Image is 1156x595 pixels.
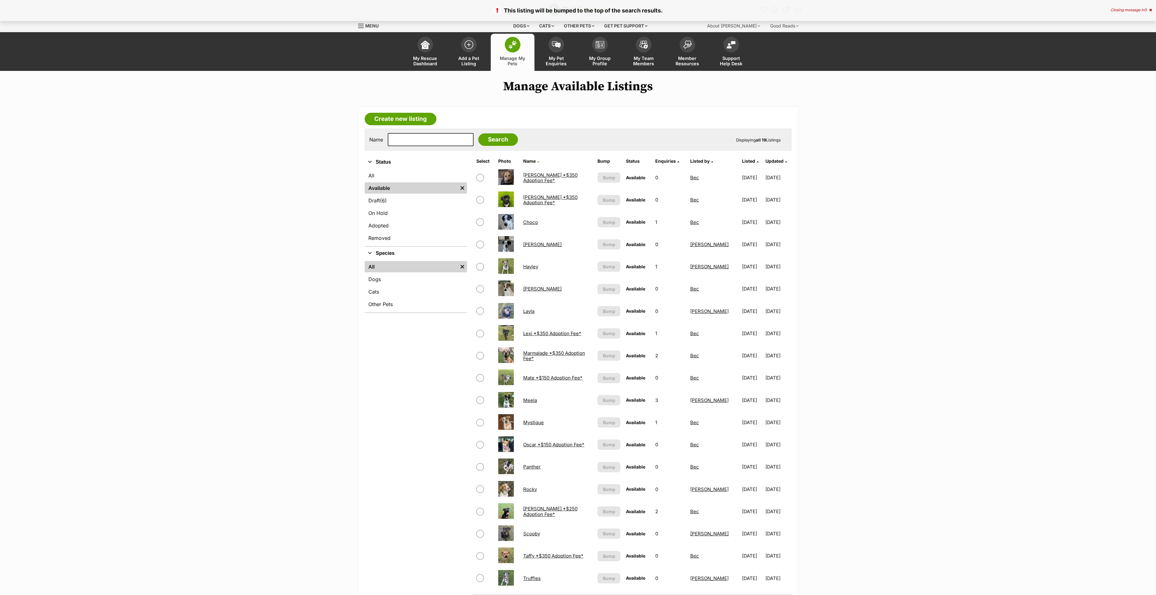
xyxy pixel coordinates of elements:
[523,308,534,314] a: Layla
[447,34,491,71] a: Add a Pet Listing
[598,261,621,272] button: Bump
[365,23,379,28] span: Menu
[765,389,791,411] td: [DATE]
[403,34,447,71] a: My Rescue Dashboard
[666,34,709,71] a: Member Resources
[499,56,527,66] span: Manage My Pets
[626,397,645,403] span: Available
[736,137,781,142] span: Displaying Listings
[626,197,645,202] span: Available
[508,41,517,49] img: manage-my-pets-icon-02211641906a0b7f246fdf0571729dbe1e7629f14944591b6c1af311fb30b64b.svg
[496,156,520,166] th: Photo
[600,20,652,32] div: Get pet support
[523,486,537,492] a: Rocky
[586,56,614,66] span: My Group Profile
[740,545,765,567] td: [DATE]
[365,286,467,297] a: Cats
[765,478,791,500] td: [DATE]
[653,278,687,300] td: 0
[623,156,652,166] th: Status
[765,211,791,233] td: [DATE]
[690,158,710,164] span: Listed by
[653,300,687,322] td: 0
[358,20,383,31] a: Menu
[626,264,645,269] span: Available
[740,478,765,500] td: [DATE]
[598,350,621,361] button: Bump
[523,172,578,183] a: [PERSON_NAME] *$350 Adoption Fee*
[740,211,765,233] td: [DATE]
[653,434,687,455] td: 0
[690,219,699,225] a: Bec
[626,509,645,514] span: Available
[365,249,467,257] button: Species
[598,462,621,472] button: Bump
[603,330,615,337] span: Bump
[578,34,622,71] a: My Group Profile
[603,575,615,582] span: Bump
[365,232,467,244] a: Removed
[598,417,621,428] button: Bump
[598,328,621,339] button: Bump
[740,189,765,211] td: [DATE]
[655,158,679,164] a: Enquiries
[639,41,648,49] img: team-members-icon-5396bd8760b3fe7c0b43da4ab00e1e3bb1a5d9ba89233759b79545d2d3fc5d0d.svg
[626,464,645,469] span: Available
[596,41,604,48] img: group-profile-icon-3fa3cf56718a62981997c0bc7e787c4b2cf8bcc04b72c1350f741eb67cf2f40e.svg
[690,158,713,164] a: Listed by
[411,56,439,66] span: My Rescue Dashboard
[365,113,436,125] a: Create new listing
[765,278,791,300] td: [DATE]
[740,167,765,188] td: [DATE]
[683,40,692,49] img: member-resources-icon-8e73f808a243e03378d46382f2149f9095a855e16c252ad45f914b54edf8863c.svg
[626,308,645,314] span: Available
[740,412,765,433] td: [DATE]
[690,375,699,381] a: Bec
[598,395,621,405] button: Bump
[690,553,699,559] a: Bec
[690,531,729,537] a: [PERSON_NAME]
[365,182,458,194] a: Available
[622,34,666,71] a: My Team Members
[653,167,687,188] td: 0
[740,345,765,366] td: [DATE]
[626,553,645,558] span: Available
[365,207,467,219] a: On Hold
[523,330,581,336] a: Lexi *$350 Adoption Fee*
[523,397,537,403] a: Meela
[598,284,621,294] button: Bump
[598,573,621,583] button: Bump
[653,478,687,500] td: 0
[653,456,687,478] td: 0
[740,367,765,389] td: [DATE]
[727,41,735,48] img: help-desk-icon-fdf02630f3aa405de69fd3d07c3f3aa587a6932b1a1747fa1d2bba05be0121f9.svg
[653,234,687,255] td: 0
[603,464,615,470] span: Bump
[603,419,615,426] span: Bump
[465,40,473,49] img: add-pet-listing-icon-0afa8454b4691262ce3f59096e99ab1cd57d4a30225e0717b998d2c9b9846f56.svg
[365,158,467,166] button: Status
[598,551,621,561] button: Bump
[1144,7,1147,12] span: 5
[598,306,621,316] button: Bump
[523,286,562,292] a: [PERSON_NAME]
[365,195,467,206] a: Draft
[598,195,621,205] button: Bump
[523,419,544,425] a: Mystique
[740,456,765,478] td: [DATE]
[523,442,584,448] a: Oscar *$150 Adoption Fee*
[673,56,701,66] span: Member Resources
[542,56,570,66] span: My Pet Enquiries
[690,486,729,492] a: [PERSON_NAME]
[365,274,467,285] a: Dogs
[690,575,729,581] a: [PERSON_NAME]
[756,137,766,142] strong: all 19
[365,170,467,181] a: All
[421,40,430,49] img: dashboard-icon-eb2f2d2d3e046f16d808141f083e7271f6b2e854fb5c12c21221c1fb7104beca.svg
[653,412,687,433] td: 1
[509,20,534,32] div: Dogs
[690,286,699,292] a: Bec
[603,375,615,381] span: Bump
[717,56,745,66] span: Support Help Desk
[603,508,615,515] span: Bump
